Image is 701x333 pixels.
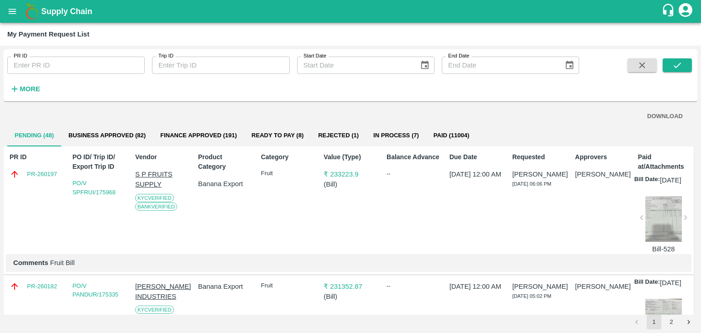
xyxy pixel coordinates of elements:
[135,194,173,202] span: KYC Verified
[73,282,119,298] a: PO/V PANDUR/175335
[41,7,92,16] b: Supply Chain
[450,281,503,291] p: [DATE] 12:00 AM
[261,169,314,178] p: Fruit
[297,57,413,74] input: Start Date
[73,152,126,172] p: PO ID/ Trip ID/ Export Trip ID
[324,179,377,189] p: ( Bill )
[14,52,27,60] label: PR ID
[677,2,694,21] div: account of current user
[512,181,551,187] span: [DATE] 06:06 PM
[324,291,377,302] p: ( Bill )
[387,152,440,162] p: Balance Advance
[13,258,684,268] p: Fruit Bill
[647,315,661,329] button: page 1
[244,125,311,146] button: Ready To Pay (8)
[135,152,188,162] p: Vendor
[645,244,682,254] p: Bill-528
[158,52,173,60] label: Trip ID
[7,28,89,40] div: My Payment Request List
[664,315,679,329] button: Go to page 2
[634,278,660,288] p: Bill Date:
[643,109,686,125] button: DOWNLOAD
[311,125,366,146] button: Rejected (1)
[561,57,578,74] button: Choose date
[198,179,251,189] p: Banana Export
[575,281,628,291] p: [PERSON_NAME]
[261,152,314,162] p: Category
[135,203,177,211] span: Bank Verified
[27,170,57,179] a: PR-260197
[23,2,41,21] img: logo
[634,175,660,185] p: Bill Date:
[638,152,691,172] p: Paid at/Attachments
[7,57,145,74] input: Enter PR ID
[324,281,377,291] p: ₹ 231352.87
[512,152,565,162] p: Requested
[512,293,551,299] span: [DATE] 05:02 PM
[512,169,565,179] p: [PERSON_NAME]
[416,57,434,74] button: Choose date
[324,152,377,162] p: Value (Type)
[387,281,440,291] div: --
[660,278,681,288] p: [DATE]
[198,281,251,291] p: Banana Export
[661,3,677,20] div: customer-support
[7,125,61,146] button: Pending (48)
[73,180,116,196] a: PO/V SPFRUI/175968
[135,306,173,314] span: KYC Verified
[660,175,681,185] p: [DATE]
[27,282,57,291] a: PR-260182
[681,315,696,329] button: Go to next page
[10,152,63,162] p: PR ID
[261,281,314,290] p: Fruit
[442,57,557,74] input: End Date
[512,281,565,291] p: [PERSON_NAME]
[41,5,661,18] a: Supply Chain
[575,152,628,162] p: Approvers
[450,169,503,179] p: [DATE] 12:00 AM
[387,169,440,178] div: --
[575,169,628,179] p: [PERSON_NAME]
[7,81,42,97] button: More
[61,125,153,146] button: Business Approved (82)
[2,1,23,22] button: open drawer
[13,259,48,266] b: Comments
[135,169,188,190] p: S P FRUITS SUPPLY
[198,152,251,172] p: Product Category
[303,52,326,60] label: Start Date
[366,125,426,146] button: In Process (7)
[324,169,377,179] p: ₹ 233223.9
[448,52,469,60] label: End Date
[450,152,503,162] p: Due Date
[20,85,40,93] strong: More
[135,281,188,302] p: [PERSON_NAME] INDUSTRIES
[152,57,289,74] input: Enter Trip ID
[153,125,244,146] button: Finance Approved (191)
[628,315,697,329] nav: pagination navigation
[426,125,477,146] button: Paid (11004)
